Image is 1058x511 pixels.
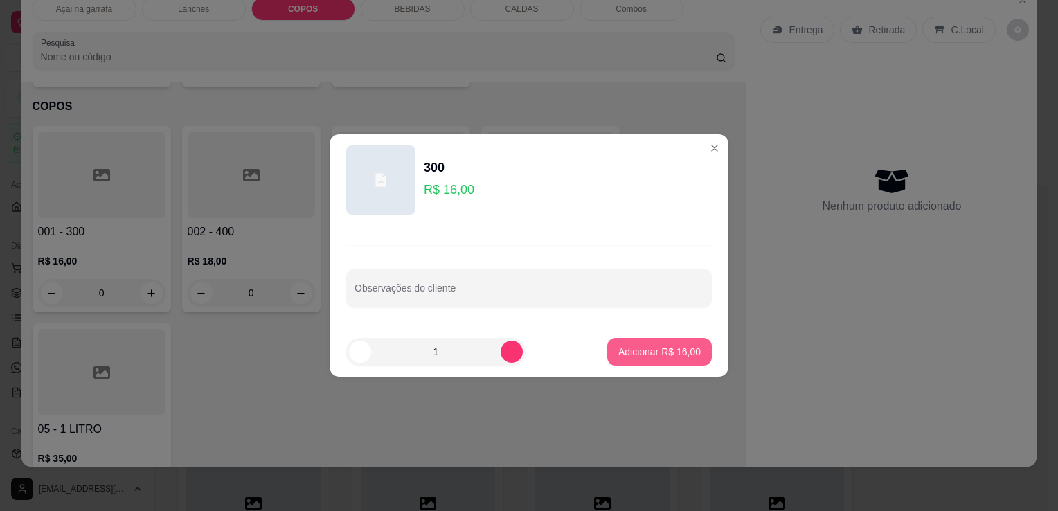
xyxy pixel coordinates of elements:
[501,341,523,363] button: increase-product-quantity
[424,158,474,177] div: 300
[607,338,712,366] button: Adicionar R$ 16,00
[703,137,726,159] button: Close
[618,345,701,359] p: Adicionar R$ 16,00
[349,341,371,363] button: decrease-product-quantity
[424,180,474,199] p: R$ 16,00
[355,287,703,301] input: Observações do cliente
